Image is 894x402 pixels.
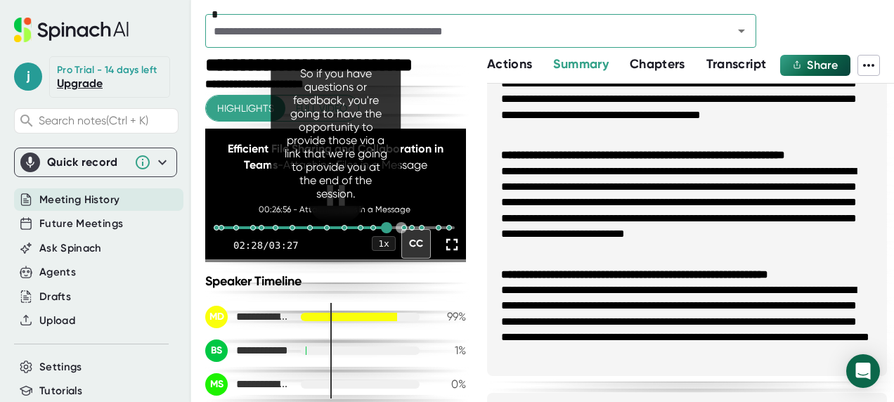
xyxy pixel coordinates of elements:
button: Upload [39,313,75,329]
div: 1 % [431,344,466,357]
span: Efficient File Sharing and Collaboration in Teams [228,142,443,171]
div: MS [205,373,228,396]
button: Settings [39,359,82,375]
div: So if you have questions or feedback, you're going to have the opportunity to provide those via a... [271,61,401,206]
div: Quick record [20,148,171,176]
div: - Attaching Files in a Message [219,141,453,173]
span: Transcript [706,56,767,72]
div: Barb Spitzer [205,339,290,362]
div: 0 % [431,377,466,391]
button: Share [780,55,850,76]
div: Quick record [47,155,127,169]
button: Future Meetings [39,216,123,232]
div: Megan Satterlee [205,373,290,396]
button: Open [732,21,751,41]
div: BS [205,339,228,362]
a: Upgrade [57,77,103,90]
div: Open Intercom Messenger [846,354,880,388]
button: Highlights [206,96,285,122]
button: Chapters [630,55,685,74]
div: 99 % [431,310,466,323]
div: MD [205,306,228,328]
button: Tutorials [39,383,82,399]
button: Transcript [706,55,767,74]
span: Chapters [630,56,685,72]
button: Actions [487,55,532,74]
button: Summary [553,55,608,74]
span: Actions [487,56,532,72]
span: Share [807,58,838,72]
span: Summary [553,56,608,72]
button: Meeting History [39,192,119,208]
button: Agents [39,264,76,280]
span: Highlights [217,100,274,117]
span: j [14,63,42,91]
button: Drafts [39,289,71,305]
div: 1 x [372,236,396,251]
div: Speaker Timeline [205,273,466,289]
div: CC [401,229,431,259]
div: Megan Durnell [205,306,290,328]
button: Ask Spinach [39,240,102,257]
div: Pro Trial - 14 days left [57,64,157,77]
span: Search notes (Ctrl + K) [39,114,174,127]
div: 02:28 / 03:27 [233,240,299,251]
